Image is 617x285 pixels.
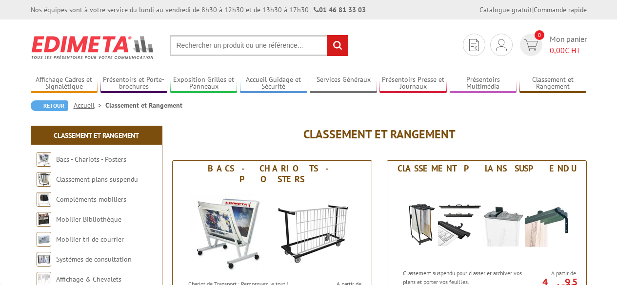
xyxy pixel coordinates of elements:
[56,195,126,204] a: Compléments mobiliers
[550,45,587,56] span: € HT
[534,5,587,14] a: Commande rapide
[37,172,51,187] img: Classement plans suspendu
[31,5,366,15] div: Nos équipes sont à votre service du lundi au vendredi de 8h30 à 12h30 et de 13h30 à 17h30
[37,212,51,227] img: Mobilier Bibliothèque
[56,215,121,224] a: Mobilier Bibliothèque
[479,5,532,14] a: Catalogue gratuit
[56,235,124,244] a: Mobilier tri de courrier
[182,187,362,275] img: Bacs - Chariots - Posters
[519,76,587,92] a: Classement et Rangement
[74,101,105,110] a: Accueil
[524,39,538,51] img: devis rapide
[170,35,348,56] input: Rechercher un produit ou une référence...
[479,5,587,15] div: |
[37,152,51,167] img: Bacs - Chariots - Posters
[56,275,121,284] a: Affichage & Chevalets
[496,39,507,51] img: devis rapide
[379,76,447,92] a: Présentoirs Presse et Journaux
[56,255,132,264] a: Systèmes de consultation
[390,163,584,174] div: Classement plans suspendu
[310,76,377,92] a: Services Généraux
[550,45,565,55] span: 0,00
[450,76,517,92] a: Présentoirs Multimédia
[37,252,51,266] img: Systèmes de consultation
[56,175,138,184] a: Classement plans suspendu
[526,269,576,277] span: A partir de
[100,76,168,92] a: Présentoirs et Porte-brochures
[54,131,139,140] a: Classement et Rangement
[550,34,587,56] span: Mon panier
[31,100,68,111] a: Retour
[535,30,544,40] span: 0
[31,76,98,92] a: Affichage Cadres et Signalétique
[170,76,238,92] a: Exposition Grilles et Panneaux
[56,155,126,164] a: Bacs - Chariots - Posters
[469,39,479,51] img: devis rapide
[37,192,51,207] img: Compléments mobiliers
[240,76,307,92] a: Accueil Guidage et Sécurité
[517,34,587,56] a: devis rapide 0 Mon panier 0,00€ HT
[172,128,587,141] h1: Classement et Rangement
[397,176,577,264] img: Classement plans suspendu
[31,29,155,65] img: Edimeta
[37,232,51,247] img: Mobilier tri de courrier
[314,5,366,14] strong: 01 46 81 33 03
[105,100,182,110] li: Classement et Rangement
[327,35,348,56] input: rechercher
[175,163,369,185] div: Bacs - Chariots - Posters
